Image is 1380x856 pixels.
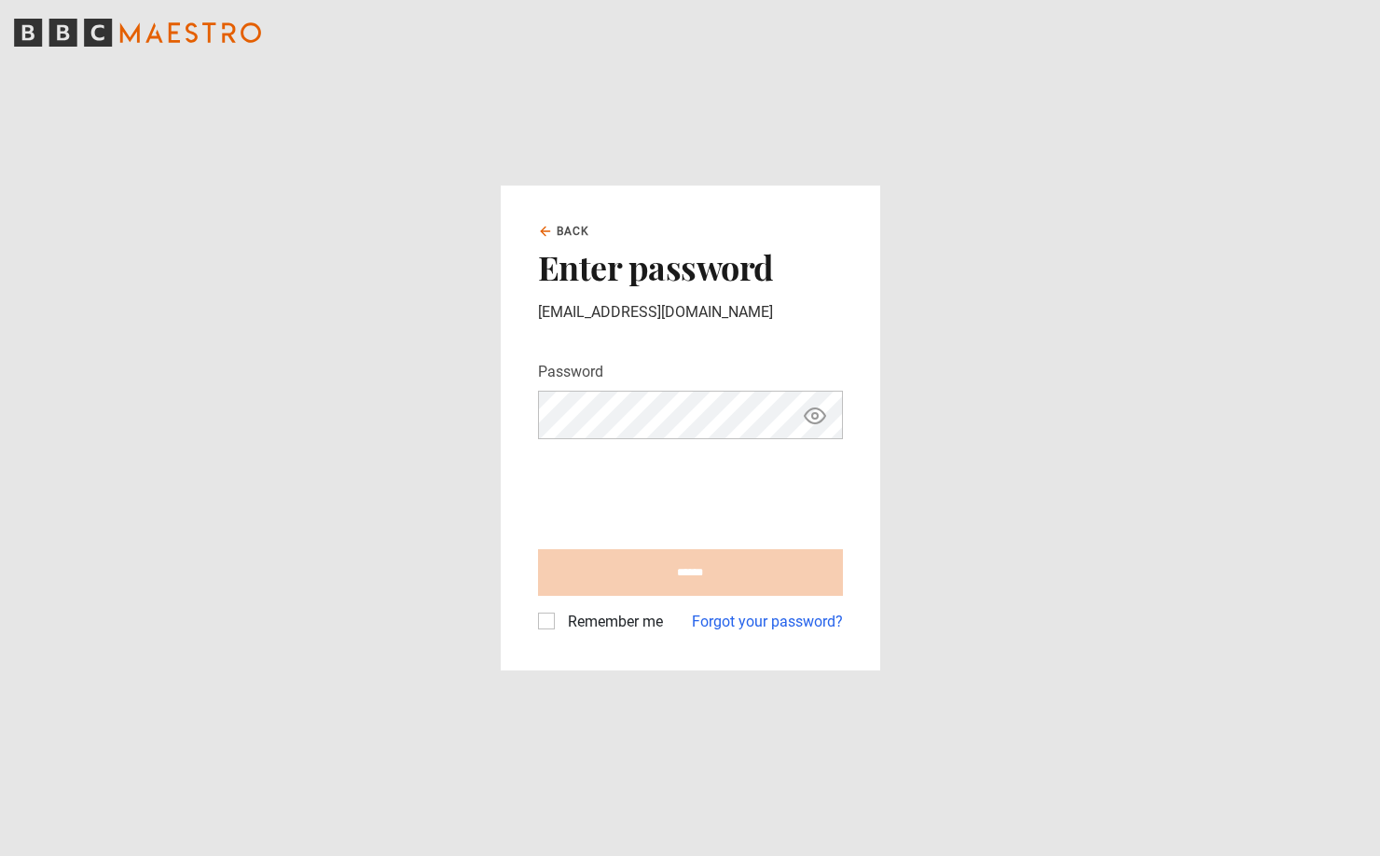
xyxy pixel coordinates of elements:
[538,247,843,286] h2: Enter password
[538,454,821,527] iframe: reCAPTCHA
[560,611,663,633] label: Remember me
[538,301,843,324] p: [EMAIL_ADDRESS][DOMAIN_NAME]
[799,399,831,432] button: Show password
[692,611,843,633] a: Forgot your password?
[538,223,590,240] a: Back
[14,19,261,47] svg: BBC Maestro
[538,361,603,383] label: Password
[557,223,590,240] span: Back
